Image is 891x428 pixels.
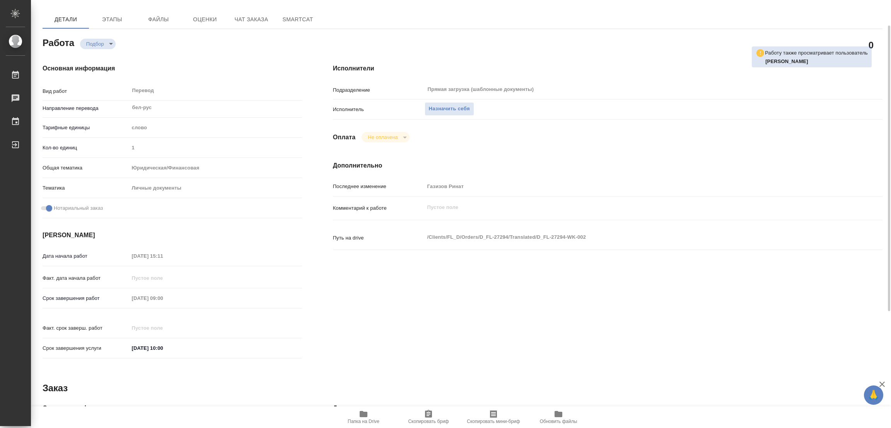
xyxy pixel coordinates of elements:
[129,142,302,153] input: Пустое поле
[461,406,526,428] button: Скопировать мини-бриф
[129,250,197,262] input: Пустое поле
[80,39,116,49] div: Подбор
[129,293,197,304] input: Пустое поле
[333,404,882,413] h4: Дополнительно
[43,124,129,132] p: Тарифные единицы
[333,204,425,212] p: Комментарий к работе
[43,35,74,49] h2: Работа
[333,133,356,142] h4: Оплата
[43,294,129,302] p: Срок завершения работ
[365,134,400,140] button: Не оплачена
[467,419,520,424] span: Скопировать мини-бриф
[765,49,868,57] p: Работу также просматривает пользователь
[233,15,270,24] span: Чат заказа
[43,64,302,73] h4: Основная информация
[129,322,197,334] input: Пустое поле
[43,184,129,192] p: Тематика
[333,234,425,242] p: Путь на drive
[864,385,883,405] button: 🙏
[43,344,129,352] p: Срок завершения услуги
[94,15,131,24] span: Этапы
[43,104,129,112] p: Направление перевода
[43,274,129,282] p: Факт. дата начала работ
[279,15,316,24] span: SmartCat
[425,231,837,244] textarea: /Clients/FL_D/Orders/D_FL-27294/Translated/D_FL-27294-WK-002
[54,204,103,212] span: Нотариальный заказ
[425,181,837,192] input: Пустое поле
[43,164,129,172] p: Общая тематика
[47,15,84,24] span: Детали
[333,106,425,113] p: Исполнитель
[765,58,808,64] b: [PERSON_NAME]
[129,181,302,195] div: Личные документы
[129,121,302,134] div: слово
[429,104,470,113] span: Назначить себя
[43,382,68,394] h2: Заказ
[129,161,302,175] div: Юридическая/Финансовая
[869,38,874,51] h2: 0
[348,419,379,424] span: Папка на Drive
[43,252,129,260] p: Дата начала работ
[140,15,177,24] span: Файлы
[765,58,868,65] p: Иглаков Максим
[362,132,409,142] div: Подбор
[540,419,577,424] span: Обновить файлы
[867,387,880,403] span: 🙏
[331,406,396,428] button: Папка на Drive
[333,86,425,94] p: Подразделение
[43,231,302,240] h4: [PERSON_NAME]
[425,102,474,116] button: Назначить себя
[333,64,882,73] h4: Исполнители
[43,404,302,413] h4: Основная информация
[396,406,461,428] button: Скопировать бриф
[408,419,449,424] span: Скопировать бриф
[129,342,197,354] input: ✎ Введи что-нибудь
[333,183,425,190] p: Последнее изменение
[43,144,129,152] p: Кол-во единиц
[186,15,224,24] span: Оценки
[526,406,591,428] button: Обновить файлы
[129,272,197,284] input: Пустое поле
[43,87,129,95] p: Вид работ
[43,324,129,332] p: Факт. срок заверш. работ
[84,41,106,47] button: Подбор
[333,161,882,170] h4: Дополнительно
